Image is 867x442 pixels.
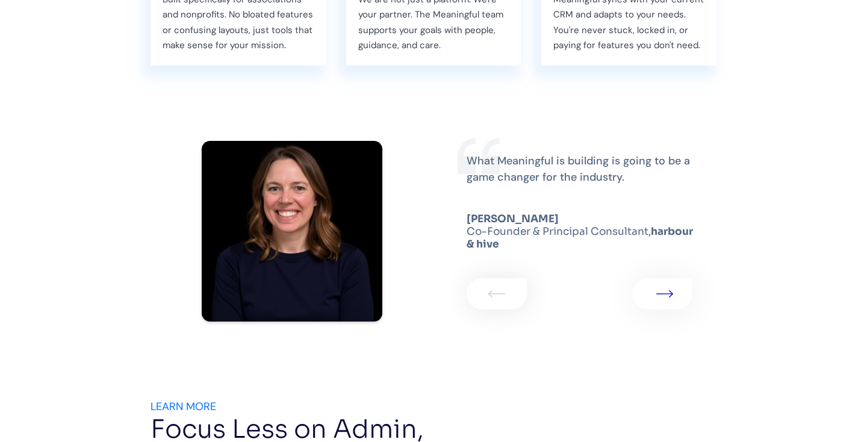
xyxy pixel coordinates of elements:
div: carousel [151,90,716,373]
div: 1 of 2 [151,90,716,373]
p: What Meaningful is building is going to be a game changer for the industry. [467,153,701,185]
div: LEARN MORE [151,397,488,416]
strong: [PERSON_NAME] [467,213,559,225]
h4: Co-Founder & Principal Consultant, [467,213,701,251]
strong: harbour & hive [467,225,693,251]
